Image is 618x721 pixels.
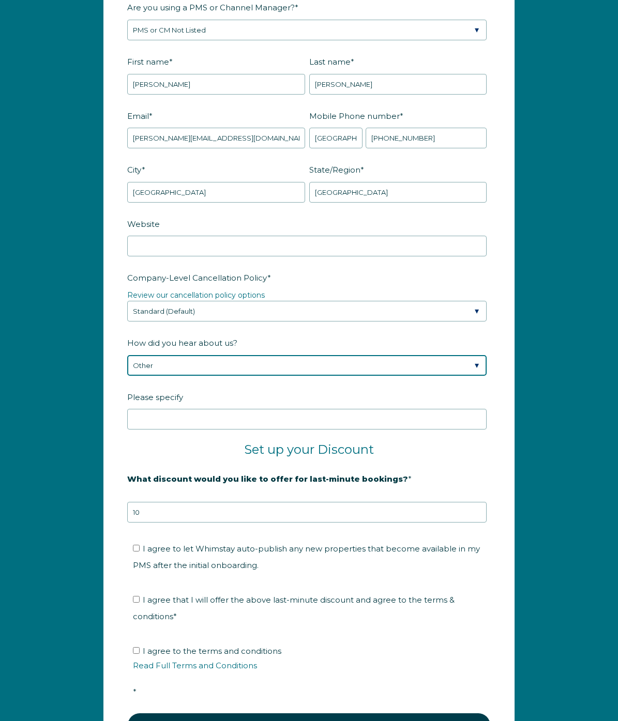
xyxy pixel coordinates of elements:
span: How did you hear about us? [127,335,237,351]
span: I agree to let Whimstay auto-publish any new properties that become available in my PMS after the... [133,544,480,570]
input: I agree to let Whimstay auto-publish any new properties that become available in my PMS after the... [133,545,140,551]
span: Email [127,108,149,124]
span: Last name [309,54,351,70]
span: State/Region [309,162,360,178]
strong: 20% is recommended, minimum of 10% [127,492,289,501]
a: Review our cancellation policy options [127,290,265,300]
input: I agree to the terms and conditionsRead Full Terms and Conditions* [133,647,140,654]
input: I agree that I will offer the above last-minute discount and agree to the terms & conditions* [133,596,140,603]
span: Mobile Phone number [309,108,400,124]
span: Website [127,216,160,232]
a: Read Full Terms and Conditions [133,661,257,670]
span: First name [127,54,169,70]
span: Company-Level Cancellation Policy [127,270,267,286]
span: I agree that I will offer the above last-minute discount and agree to the terms & conditions [133,595,455,621]
span: Set up your Discount [244,442,374,457]
span: City [127,162,142,178]
strong: What discount would you like to offer for last-minute bookings? [127,474,408,484]
span: Please specify [127,389,183,405]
